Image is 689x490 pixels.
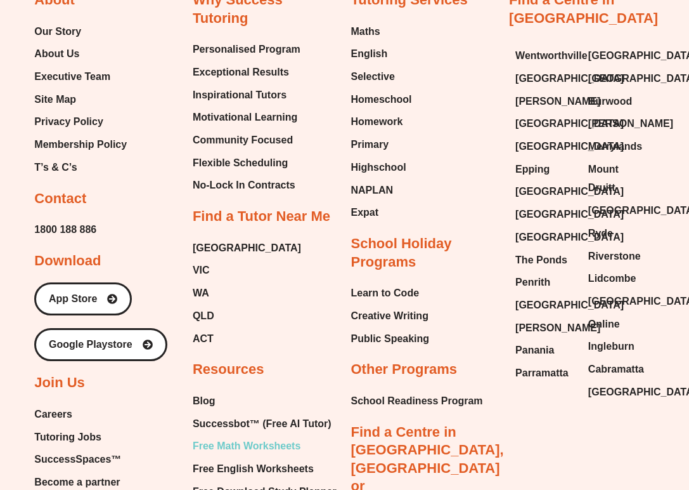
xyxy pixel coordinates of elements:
[351,44,388,63] span: English
[193,284,209,303] span: WA
[193,261,301,280] a: VIC
[588,160,648,197] a: Mount Druitt
[351,90,412,109] a: Homeschool
[351,284,420,303] span: Learn to Code
[193,131,300,150] a: Community Focused
[351,203,412,222] a: Expat
[351,22,412,41] a: Maths
[588,46,648,65] a: [GEOGRAPHIC_DATA]
[351,181,394,200] span: NAPLAN
[515,182,576,201] a: [GEOGRAPHIC_DATA]
[193,239,301,258] span: [GEOGRAPHIC_DATA]
[515,92,576,111] a: [PERSON_NAME]
[588,137,642,156] span: Merrylands
[588,224,648,243] a: Ryde
[351,67,395,86] span: Selective
[351,361,458,379] h2: Other Programs
[193,40,300,59] a: Personalised Program
[193,437,338,456] a: Free Math Worksheets
[193,392,338,411] a: Blog
[351,235,497,271] h2: School Holiday Programs
[588,337,634,356] span: Ingleburn
[34,450,143,469] a: SuccessSpaces™
[588,137,648,156] a: Merrylands
[351,112,403,131] span: Homework
[588,224,613,243] span: Ryde
[515,114,576,133] a: [GEOGRAPHIC_DATA]
[193,63,289,82] span: Exceptional Results
[193,361,264,379] h2: Resources
[515,341,554,360] span: Panania
[193,176,295,195] span: No-Lock In Contracts
[34,405,72,424] span: Careers
[351,22,380,41] span: Maths
[34,405,143,424] a: Careers
[515,92,600,111] span: [PERSON_NAME]
[515,137,624,156] span: [GEOGRAPHIC_DATA]
[588,315,620,334] span: Online
[515,114,624,133] span: [GEOGRAPHIC_DATA]
[34,67,110,86] span: Executive Team
[193,176,300,195] a: No-Lock In Contracts
[588,337,648,356] a: Ingleburn
[193,86,300,105] a: Inspirational Tutors
[193,307,214,326] span: QLD
[515,296,624,315] span: [GEOGRAPHIC_DATA]
[588,114,673,133] span: [PERSON_NAME]
[34,135,127,154] a: Membership Policy
[193,414,338,434] a: Successbot™ (Free AI Tutor)
[351,329,430,348] a: Public Speaking
[34,220,96,239] a: 1800 188 886
[193,437,300,456] span: Free Math Worksheets
[515,137,576,156] a: [GEOGRAPHIC_DATA]
[193,261,210,280] span: VIC
[351,135,389,154] span: Primary
[34,282,132,315] a: App Store
[34,428,101,447] span: Tutoring Jobs
[193,284,301,303] a: WA
[588,92,648,111] a: Burwood
[193,208,330,226] h2: Find a Tutor Near Me
[193,329,301,348] a: ACT
[351,203,379,222] span: Expat
[351,392,483,411] a: School Readiness Program
[515,319,600,338] span: [PERSON_NAME]
[351,158,412,177] a: Highschool
[34,328,167,361] a: Google Playstore
[515,69,576,88] a: [GEOGRAPHIC_DATA]
[34,158,77,177] span: T’s & C’s
[34,252,101,270] h2: Download
[588,269,636,288] span: Lidcombe
[515,160,550,179] span: Epping
[193,63,300,82] a: Exceptional Results
[351,307,428,326] span: Creative Writing
[351,112,412,131] a: Homework
[34,112,103,131] span: Privacy Policy
[515,228,576,247] a: [GEOGRAPHIC_DATA]
[515,273,550,292] span: Penrith
[515,46,576,65] a: Wentworthville
[193,86,287,105] span: Inspirational Tutors
[34,67,127,86] a: Executive Team
[49,340,132,350] span: Google Playstore
[34,44,127,63] a: About Us
[515,205,576,224] a: [GEOGRAPHIC_DATA]
[515,341,576,360] a: Panania
[193,154,288,173] span: Flexible Scheduling
[193,131,293,150] span: Community Focused
[588,315,648,334] a: Online
[472,347,689,490] div: Chat Widget
[193,460,314,479] span: Free English Worksheets
[193,307,301,326] a: QLD
[34,90,76,109] span: Site Map
[193,460,338,479] a: Free English Worksheets
[34,22,81,41] span: Our Story
[515,160,576,179] a: Epping
[588,201,648,220] a: [GEOGRAPHIC_DATA]
[34,90,127,109] a: Site Map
